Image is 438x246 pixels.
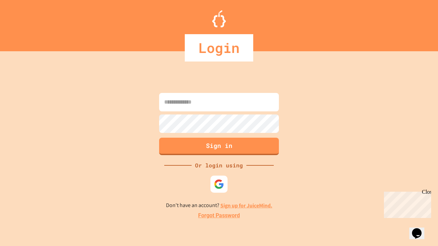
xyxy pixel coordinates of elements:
p: Don't have an account? [166,201,272,210]
div: Chat with us now!Close [3,3,47,43]
button: Sign in [159,138,279,155]
iframe: chat widget [409,219,431,239]
a: Sign up for JuiceMind. [220,202,272,209]
a: Forgot Password [198,211,240,220]
img: Logo.svg [212,10,226,27]
iframe: chat widget [381,189,431,218]
div: Or login using [192,161,246,169]
img: google-icon.svg [214,179,224,189]
div: Login [185,34,253,61]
